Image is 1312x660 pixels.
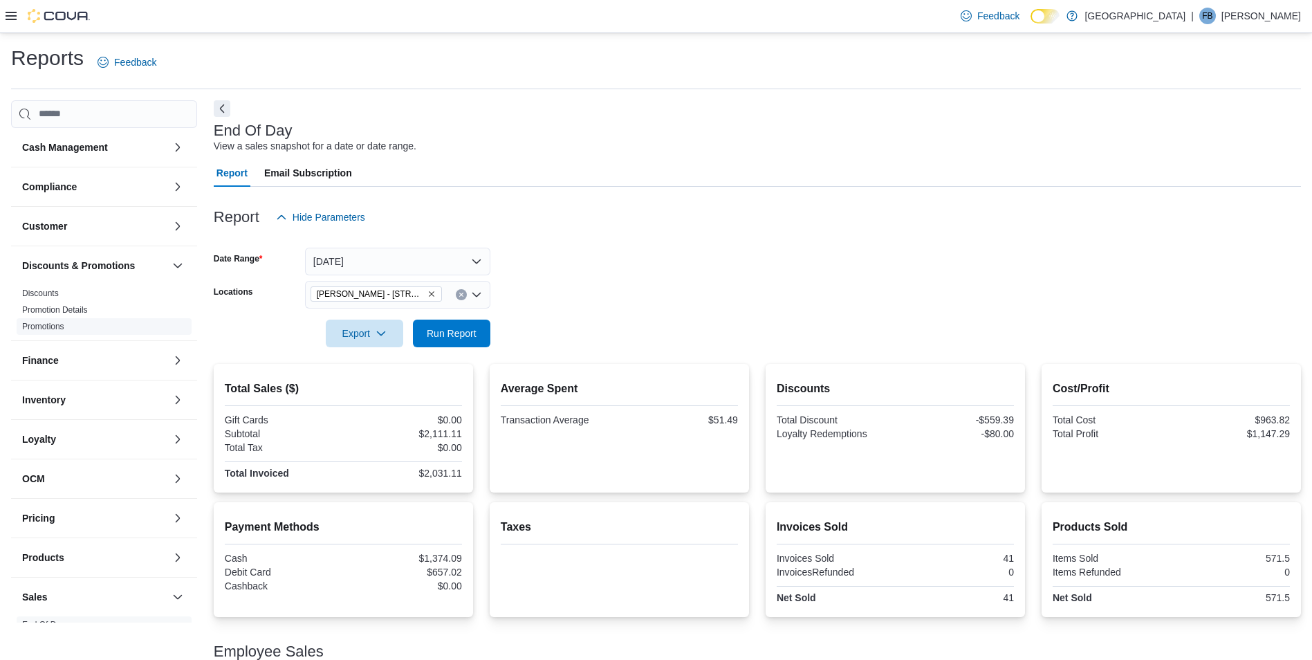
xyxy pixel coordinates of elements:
[169,257,186,274] button: Discounts & Promotions
[1053,567,1169,578] div: Items Refunded
[898,414,1014,425] div: -$559.39
[22,180,167,194] button: Compliance
[777,414,893,425] div: Total Discount
[346,428,462,439] div: $2,111.11
[214,122,293,139] h3: End Of Day
[22,288,59,299] span: Discounts
[22,354,167,367] button: Finance
[169,510,186,526] button: Pricing
[22,305,88,315] a: Promotion Details
[1174,414,1290,425] div: $963.82
[501,414,617,425] div: Transaction Average
[169,392,186,408] button: Inventory
[427,327,477,340] span: Run Report
[225,381,462,397] h2: Total Sales ($)
[1191,8,1194,24] p: |
[169,352,186,369] button: Finance
[22,472,167,486] button: OCM
[22,432,167,446] button: Loyalty
[898,553,1014,564] div: 41
[28,9,90,23] img: Cova
[225,428,341,439] div: Subtotal
[777,592,816,603] strong: Net Sold
[1174,592,1290,603] div: 571.5
[1221,8,1301,24] p: [PERSON_NAME]
[169,139,186,156] button: Cash Management
[214,139,416,154] div: View a sales snapshot for a date or date range.
[346,442,462,453] div: $0.00
[293,210,365,224] span: Hide Parameters
[346,414,462,425] div: $0.00
[977,9,1019,23] span: Feedback
[955,2,1025,30] a: Feedback
[1031,9,1060,24] input: Dark Mode
[305,248,490,275] button: [DATE]
[22,140,167,154] button: Cash Management
[334,320,395,347] span: Export
[214,286,253,297] label: Locations
[471,289,482,300] button: Open list of options
[1053,592,1092,603] strong: Net Sold
[22,219,167,233] button: Customer
[1053,553,1169,564] div: Items Sold
[214,643,324,660] h3: Employee Sales
[898,567,1014,578] div: 0
[427,290,436,298] button: Remove Moore - 105 SE 19th St from selection in this group
[777,519,1014,535] h2: Invoices Sold
[169,431,186,448] button: Loyalty
[22,511,55,525] h3: Pricing
[22,288,59,298] a: Discounts
[225,553,341,564] div: Cash
[22,551,167,565] button: Products
[169,178,186,195] button: Compliance
[22,322,64,331] a: Promotions
[1174,428,1290,439] div: $1,147.29
[22,180,77,194] h3: Compliance
[225,580,341,592] div: Cashback
[216,159,248,187] span: Report
[1174,567,1290,578] div: 0
[346,580,462,592] div: $0.00
[169,589,186,605] button: Sales
[92,48,162,76] a: Feedback
[22,393,167,407] button: Inventory
[22,304,88,315] span: Promotion Details
[777,553,893,564] div: Invoices Sold
[1199,8,1216,24] div: Frank Baker
[413,320,490,347] button: Run Report
[1174,553,1290,564] div: 571.5
[501,519,738,535] h2: Taxes
[22,472,45,486] h3: OCM
[11,285,197,340] div: Discounts & Promotions
[1053,519,1290,535] h2: Products Sold
[22,619,65,630] span: End Of Day
[169,218,186,235] button: Customer
[22,511,167,525] button: Pricing
[346,567,462,578] div: $657.02
[225,519,462,535] h2: Payment Methods
[1202,8,1212,24] span: FB
[1053,414,1169,425] div: Total Cost
[22,354,59,367] h3: Finance
[22,590,48,604] h3: Sales
[225,567,341,578] div: Debit Card
[22,432,56,446] h3: Loyalty
[22,219,67,233] h3: Customer
[169,549,186,566] button: Products
[22,620,65,630] a: End Of Day
[777,567,893,578] div: InvoicesRefunded
[169,470,186,487] button: OCM
[326,320,403,347] button: Export
[11,44,84,72] h1: Reports
[777,428,893,439] div: Loyalty Redemptions
[264,159,352,187] span: Email Subscription
[1053,428,1169,439] div: Total Profit
[114,55,156,69] span: Feedback
[22,259,167,273] button: Discounts & Promotions
[22,321,64,332] span: Promotions
[622,414,738,425] div: $51.49
[1053,381,1290,397] h2: Cost/Profit
[777,381,1014,397] h2: Discounts
[214,100,230,117] button: Next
